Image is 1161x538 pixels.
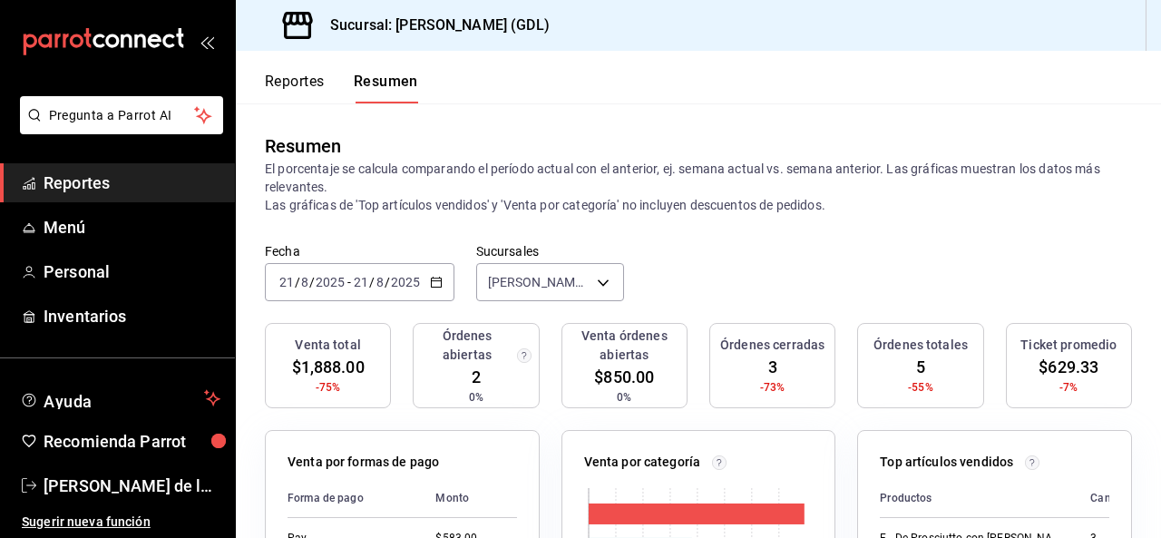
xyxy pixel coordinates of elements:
[295,336,360,355] h3: Venta total
[421,479,516,518] th: Monto
[1020,336,1117,355] h3: Ticket promedio
[880,453,1013,472] p: Top artículos vendidos
[908,379,933,396] span: -55%
[1059,379,1078,396] span: -7%
[768,355,777,379] span: 3
[880,479,1076,518] th: Productos
[44,474,220,498] span: [PERSON_NAME] de la [PERSON_NAME]
[265,132,341,160] div: Resumen
[316,15,550,36] h3: Sucursal: [PERSON_NAME] (GDL)
[760,379,785,396] span: -73%
[22,513,220,532] span: Sugerir nueva función
[354,73,418,103] button: Resumen
[288,479,421,518] th: Forma de pago
[295,275,300,289] span: /
[265,245,454,258] label: Fecha
[292,355,365,379] span: $1,888.00
[20,96,223,134] button: Pregunta a Parrot AI
[488,273,590,291] span: [PERSON_NAME] (GDL)
[353,275,369,289] input: --
[347,275,351,289] span: -
[916,355,925,379] span: 5
[570,327,679,365] h3: Venta órdenes abiertas
[476,245,624,258] label: Sucursales
[369,275,375,289] span: /
[472,365,481,389] span: 2
[13,119,223,138] a: Pregunta a Parrot AI
[44,171,220,195] span: Reportes
[265,73,325,103] button: Reportes
[1039,355,1098,379] span: $629.33
[584,453,701,472] p: Venta por categoría
[421,327,512,365] h3: Órdenes abiertas
[44,429,220,454] span: Recomienda Parrot
[873,336,968,355] h3: Órdenes totales
[44,215,220,240] span: Menú
[720,336,824,355] h3: Órdenes cerradas
[44,304,220,328] span: Inventarios
[200,34,214,49] button: open_drawer_menu
[278,275,295,289] input: --
[390,275,421,289] input: ----
[315,275,346,289] input: ----
[49,106,195,125] span: Pregunta a Parrot AI
[44,259,220,284] span: Personal
[265,73,418,103] div: navigation tabs
[385,275,390,289] span: /
[309,275,315,289] span: /
[1076,479,1151,518] th: Cantidad
[469,389,483,406] span: 0%
[288,453,439,472] p: Venta por formas de pago
[300,275,309,289] input: --
[594,365,654,389] span: $850.00
[316,379,341,396] span: -75%
[617,389,631,406] span: 0%
[44,387,197,409] span: Ayuda
[376,275,385,289] input: --
[265,160,1132,214] p: El porcentaje se calcula comparando el período actual con el anterior, ej. semana actual vs. sema...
